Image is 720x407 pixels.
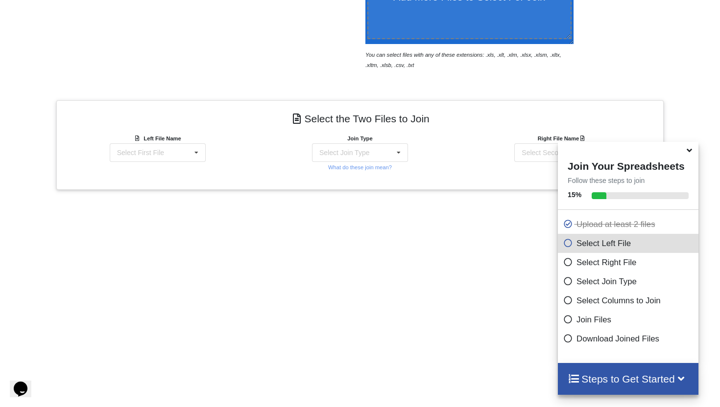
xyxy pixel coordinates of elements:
b: Join Type [347,136,372,141]
h4: Steps to Get Started [568,373,689,385]
div: Select Join Type [319,149,369,156]
b: Right File Name [538,136,587,141]
p: Join Files [563,314,696,326]
i: You can select files with any of these extensions: .xls, .xlt, .xlm, .xlsx, .xlsm, .xltx, .xltm, ... [365,52,561,68]
h4: Join Your Spreadsheets [558,158,698,172]
p: Upload at least 2 files [563,218,696,230]
b: Left File Name [144,136,181,141]
p: Select Left File [563,237,696,249]
div: Select Second File [522,149,579,156]
h4: Select the Two Files to Join [64,108,656,130]
p: Select Right File [563,256,696,269]
p: Select Columns to Join [563,294,696,307]
p: Follow these steps to join [558,176,698,185]
p: Select Join Type [563,275,696,288]
b: 15 % [568,191,581,199]
small: What do these join mean? [328,164,392,170]
p: Download Joined Files [563,333,696,345]
iframe: chat widget [10,368,41,397]
div: Select First File [117,149,164,156]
